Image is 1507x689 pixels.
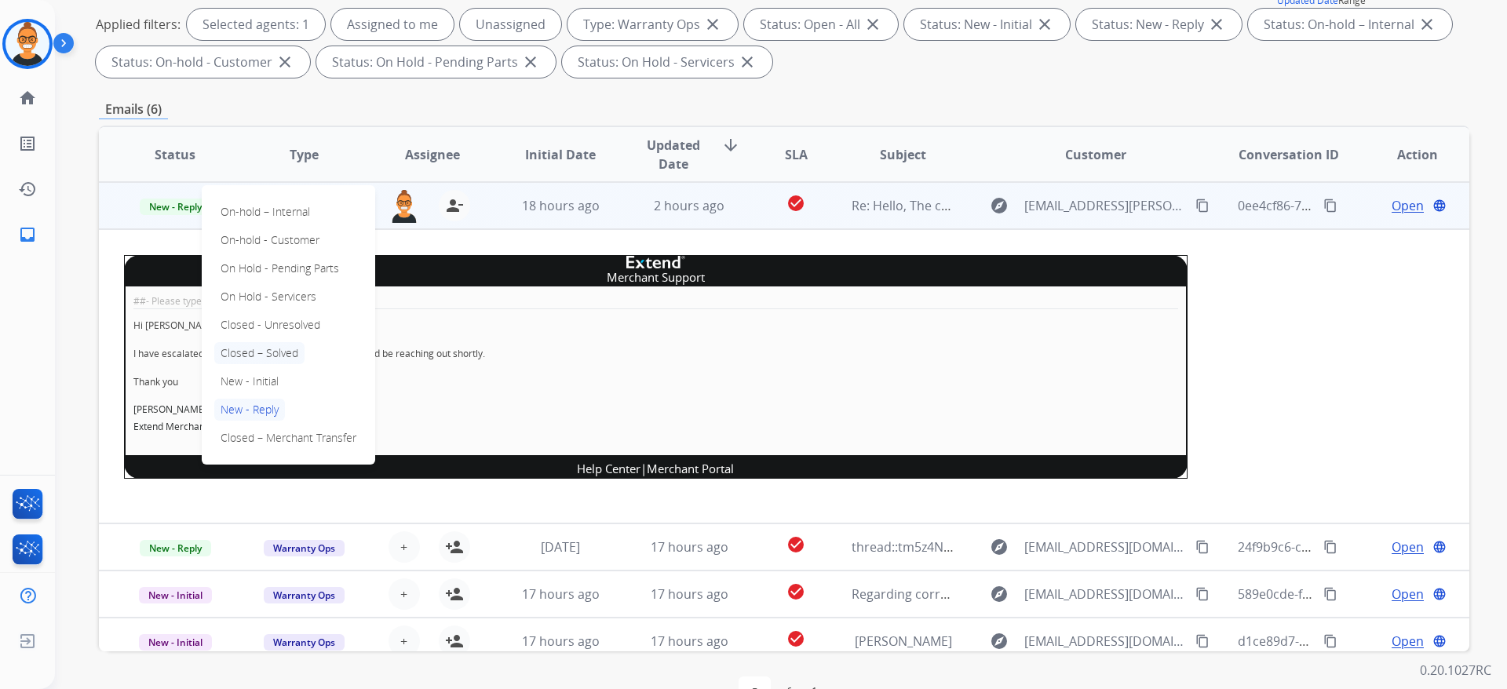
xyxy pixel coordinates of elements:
mat-icon: close [275,53,294,71]
th: Action [1341,127,1469,182]
div: Status: New - Initial [904,9,1070,40]
span: Conversation ID [1239,145,1339,164]
span: 17 hours ago [651,632,728,650]
span: + [400,538,407,556]
span: + [400,585,407,603]
span: Warranty Ops [264,587,345,603]
mat-icon: close [738,53,757,71]
mat-icon: content_copy [1323,634,1337,648]
p: Closed - Unresolved [214,314,327,336]
mat-icon: check_circle [786,629,805,648]
mat-icon: language [1432,634,1447,648]
span: thread::tm5z4NfFAji75yPfGHZZ3jk:: ] [852,538,1063,556]
div: Hi [PERSON_NAME], I have escalated this to the correct team and they should be reaching out short... [133,319,1178,436]
mat-icon: home [18,89,37,108]
span: 0ee4cf86-7ecf-47dc-9d07-90238b7a1ed8 [1238,197,1474,214]
span: Type [290,145,319,164]
mat-icon: language [1432,199,1447,213]
span: New - Reply [140,540,211,556]
mat-icon: close [1035,15,1054,34]
td: | [125,456,1188,479]
a: Merchant Portal [647,461,734,476]
span: 589e0cde-f86a-4865-9317-a3bedb8c49ac [1238,585,1477,603]
div: Assigned to me [331,9,454,40]
mat-icon: content_copy [1195,199,1210,213]
p: On-hold - Customer [214,229,326,251]
a: Help Center [577,461,640,476]
button: + [389,625,420,657]
mat-icon: close [863,15,882,34]
span: Subject [880,145,926,164]
span: 2 hours ago [654,197,724,214]
p: New - Reply [214,399,285,421]
span: Initial Date [525,145,596,164]
span: 17 hours ago [522,632,600,650]
div: Type: Warranty Ops [567,9,738,40]
span: [DATE] [541,538,580,556]
div: Status: On Hold - Servicers [562,46,772,78]
span: 17 hours ago [522,585,600,603]
mat-icon: explore [990,585,1009,603]
p: On-hold – Internal [214,201,316,223]
mat-icon: explore [990,196,1009,215]
mat-icon: explore [990,538,1009,556]
span: New - Initial [139,634,212,651]
button: + [389,531,420,563]
span: 18 hours ago [522,197,600,214]
td: Merchant Support [125,268,1188,286]
p: Applied filters: [96,15,181,34]
span: [EMAIL_ADDRESS][DOMAIN_NAME] [1024,585,1186,603]
p: New - Initial [214,370,285,392]
mat-icon: close [1207,15,1226,34]
mat-icon: language [1432,540,1447,554]
span: SLA [785,145,808,164]
mat-icon: close [521,53,540,71]
mat-icon: content_copy [1323,199,1337,213]
mat-icon: language [1432,587,1447,601]
mat-icon: list_alt [18,134,37,153]
p: On Hold - Pending Parts [214,257,345,279]
span: Customer [1065,145,1126,164]
mat-icon: content_copy [1323,587,1337,601]
mat-icon: content_copy [1323,540,1337,554]
span: [EMAIL_ADDRESS][PERSON_NAME][DOMAIN_NAME] [1024,196,1186,215]
mat-icon: content_copy [1195,634,1210,648]
mat-icon: person_add [445,585,464,603]
button: + [389,578,420,610]
mat-icon: close [1418,15,1436,34]
div: Status: On-hold – Internal [1248,9,1452,40]
div: Unassigned [460,9,561,40]
span: Updated Date [638,136,710,173]
span: New - Reply [140,199,211,215]
mat-icon: content_copy [1195,540,1210,554]
p: [PERSON_NAME] Extend Merchant Support [133,401,1178,436]
span: Warranty Ops [264,540,345,556]
span: Assignee [405,145,460,164]
p: On Hold - Servicers [214,286,323,308]
div: ##- Please type your reply above this line -## [133,294,1178,308]
div: Status: New - Reply [1076,9,1242,40]
mat-icon: person_add [445,632,464,651]
div: Status: On Hold - Pending Parts [316,46,556,78]
span: Status [155,145,195,164]
span: Regarding correction to warranty status [852,585,1089,603]
mat-icon: content_copy [1195,587,1210,601]
mat-icon: check_circle [786,582,805,601]
span: [EMAIL_ADDRESS][DOMAIN_NAME] [1024,538,1186,556]
img: avatar [5,22,49,66]
span: 17 hours ago [651,538,728,556]
p: Closed – Merchant Transfer [214,427,363,449]
span: 24f9b9c6-c16c-4add-ba4d-a0f2de9c44f3 [1238,538,1472,556]
span: [EMAIL_ADDRESS][DOMAIN_NAME] [1024,632,1186,651]
span: [PERSON_NAME] [855,632,952,650]
p: Emails (6) [99,100,168,119]
mat-icon: inbox [18,225,37,244]
mat-icon: history [18,180,37,199]
mat-icon: explore [990,632,1009,651]
mat-icon: check_circle [786,535,805,554]
mat-icon: person_add [445,538,464,556]
div: Status: Open - All [744,9,898,40]
span: Open [1392,585,1424,603]
span: Open [1392,538,1424,556]
p: 0.20.1027RC [1420,661,1491,680]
